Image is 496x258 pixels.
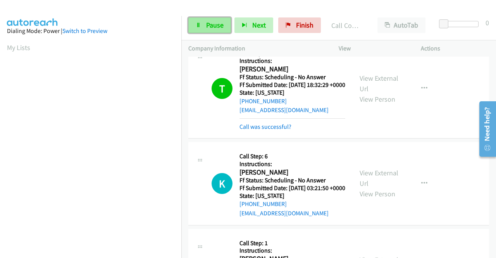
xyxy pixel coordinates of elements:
[360,95,395,104] a: View Person
[206,21,224,29] span: Pause
[239,81,345,89] h5: Ff Submitted Date: [DATE] 18:32:29 +0000
[239,192,345,200] h5: State: [US_STATE]
[239,123,291,130] a: Call was successful?
[239,89,345,97] h5: State: [US_STATE]
[360,189,395,198] a: View Person
[239,210,329,217] a: [EMAIL_ADDRESS][DOMAIN_NAME]
[474,98,496,160] iframe: Resource Center
[360,168,398,188] a: View External Url
[278,17,321,33] a: Finish
[239,152,345,160] h5: Call Step: 6
[7,43,30,52] a: My Lists
[62,27,107,35] a: Switch to Preview
[239,106,329,114] a: [EMAIL_ADDRESS][DOMAIN_NAME]
[239,57,345,65] h5: Instructions:
[239,168,345,177] h2: [PERSON_NAME]
[421,44,489,53] p: Actions
[239,73,345,81] h5: Ff Status: Scheduling - No Answer
[188,17,231,33] a: Pause
[239,177,345,184] h5: Ff Status: Scheduling - No Answer
[212,173,232,194] h1: K
[239,200,287,208] a: [PHONE_NUMBER]
[252,21,266,29] span: Next
[188,44,325,53] p: Company Information
[7,26,174,36] div: Dialing Mode: Power |
[377,17,425,33] button: AutoTab
[360,74,398,93] a: View External Url
[239,160,345,168] h5: Instructions:
[234,17,273,33] button: Next
[239,65,345,74] h2: [PERSON_NAME]
[239,247,345,255] h5: Instructions:
[239,239,345,247] h5: Call Step: 1
[212,173,232,194] div: The call is yet to be attempted
[239,184,345,192] h5: Ff Submitted Date: [DATE] 03:21:50 +0000
[296,21,313,29] span: Finish
[486,17,489,28] div: 0
[239,97,287,105] a: [PHONE_NUMBER]
[212,78,232,99] h1: T
[339,44,407,53] p: View
[331,20,363,31] p: Call Completed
